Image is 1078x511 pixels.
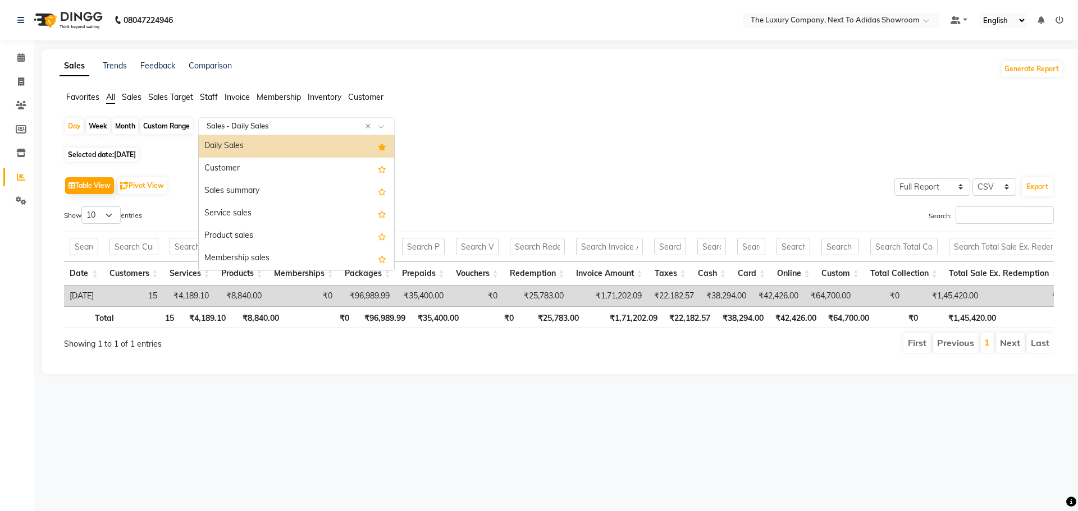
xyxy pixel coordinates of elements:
span: Inventory [308,92,341,102]
span: Selected date: [65,148,139,162]
input: Search Custom [821,238,859,255]
th: ₹25,783.00 [519,306,585,328]
th: Total [64,306,120,328]
div: Sales summary [199,180,394,202]
th: Total Sale Ex. Redemption: activate to sort column ascending [943,261,1063,286]
span: All [106,92,115,102]
a: Trends [103,61,127,71]
th: Date: activate to sort column ascending [64,261,104,286]
div: Showing 1 to 1 of 1 entries [64,332,467,350]
td: ₹35,400.00 [395,286,449,306]
td: ₹25,783.00 [503,286,569,306]
input: Search Total Sale Ex. Redemption [949,238,1058,255]
div: Day [65,118,84,134]
th: ₹0 [285,306,355,328]
td: ₹1,71,202.09 [569,286,647,306]
th: Online: activate to sort column ascending [771,261,816,286]
th: ₹96,989.99 [355,306,412,328]
b: 08047224946 [124,4,173,36]
select: Showentries [81,206,121,224]
th: Memberships: activate to sort column ascending [268,261,339,286]
th: ₹0 [464,306,519,328]
div: Custom Range [140,118,193,134]
button: Export [1022,177,1053,196]
th: ₹35,400.00 [411,306,464,328]
a: Comparison [189,61,232,71]
button: Generate Report [1002,61,1062,77]
th: ₹0 [875,306,924,328]
td: ₹22,182.57 [647,286,700,306]
span: Added to Favorites [378,140,386,153]
img: logo [29,4,106,36]
span: Sales [122,92,141,102]
img: pivot.png [120,182,129,190]
input: Search Online [776,238,810,255]
th: ₹38,294.00 [716,306,769,328]
th: 15 [120,306,180,328]
span: Add this report to Favorites List [378,207,386,220]
input: Search Taxes [654,238,686,255]
td: ₹38,294.00 [700,286,752,306]
td: [DATE] [64,286,103,306]
input: Search Cash [697,238,726,255]
th: ₹42,426.00 [769,306,822,328]
th: Card: activate to sort column ascending [732,261,771,286]
div: Customer [199,158,394,180]
th: Taxes: activate to sort column ascending [648,261,692,286]
input: Search Services [170,238,210,255]
th: Custom: activate to sort column ascending [816,261,865,286]
a: Sales [60,56,89,76]
td: ₹64,700.00 [804,286,856,306]
div: Membership sales [199,247,394,270]
td: ₹0 [856,286,905,306]
th: Prepaids: activate to sort column ascending [396,261,450,286]
input: Search Invoice Amount [576,238,643,255]
div: Product sales [199,225,394,247]
th: Redemption: activate to sort column ascending [504,261,570,286]
td: ₹4,189.10 [163,286,214,306]
a: 1 [984,337,990,348]
span: Add this report to Favorites List [378,229,386,243]
input: Search Total Collection [870,238,938,255]
label: Search: [929,206,1054,224]
th: ₹64,700.00 [822,306,875,328]
input: Search Vouchers [456,238,499,255]
td: ₹0 [449,286,503,306]
th: Invoice Amount: activate to sort column ascending [570,261,648,286]
div: Week [86,118,110,134]
label: Show entries [64,206,142,224]
td: ₹42,426.00 [752,286,804,306]
button: Pivot View [117,177,167,194]
th: Products: activate to sort column ascending [216,261,268,286]
input: Search Card [737,238,765,255]
span: Add this report to Favorites List [378,162,386,176]
span: Invoice [225,92,250,102]
input: Search Redemption [510,238,565,255]
th: Cash: activate to sort column ascending [692,261,732,286]
span: Add this report to Favorites List [378,185,386,198]
span: Membership [257,92,301,102]
span: Clear all [365,121,374,132]
input: Search Date [70,238,98,255]
span: Favorites [66,92,99,102]
th: Services: activate to sort column ascending [164,261,216,286]
th: ₹4,189.10 [180,306,231,328]
span: Customer [348,92,383,102]
td: ₹1,45,420.00 [905,286,984,306]
th: ₹1,71,202.09 [584,306,663,328]
div: Month [112,118,138,134]
input: Search Prepaids [402,238,445,255]
span: Staff [200,92,218,102]
button: Table View [65,177,114,194]
th: ₹1,45,420.00 [924,306,1002,328]
span: [DATE] [114,150,136,159]
input: Search: [956,206,1054,224]
th: Packages: activate to sort column ascending [339,261,396,286]
th: Total Collection: activate to sort column ascending [865,261,943,286]
span: Sales Target [148,92,193,102]
td: ₹8,840.00 [214,286,267,306]
div: Daily Sales [199,135,394,158]
div: Service sales [199,202,394,225]
span: Add this report to Favorites List [378,252,386,265]
th: Vouchers: activate to sort column ascending [450,261,504,286]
